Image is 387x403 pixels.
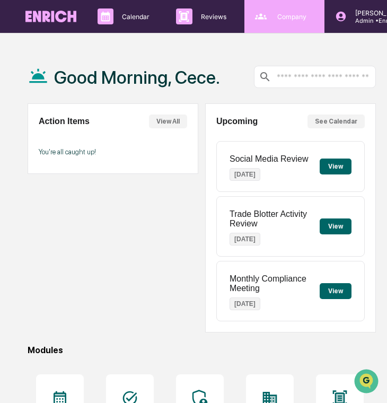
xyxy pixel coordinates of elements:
[48,81,174,92] div: Start new chat
[88,173,92,181] span: •
[87,217,131,227] span: Attestations
[113,13,155,21] p: Calendar
[230,297,260,310] p: [DATE]
[39,148,187,156] p: You're all caught up!
[320,218,351,234] button: View
[320,159,351,174] button: View
[94,173,116,181] span: [DATE]
[75,262,128,271] a: Powered byPylon
[11,81,30,100] img: 1746055101610-c473b297-6a78-478c-a979-82029cc54cd1
[77,218,85,226] div: 🗄️
[11,22,193,39] p: How can we help?
[11,134,28,151] img: Jack Rasmussen
[33,173,86,181] span: [PERSON_NAME]
[6,213,73,232] a: 🖐️Preclearance
[320,283,351,299] button: View
[230,168,260,181] p: [DATE]
[39,117,90,126] h2: Action Items
[25,11,76,22] img: logo
[180,84,193,97] button: Start new chat
[11,218,19,226] div: 🖐️
[22,81,41,100] img: 8933085812038_c878075ebb4cc5468115_72.jpg
[28,345,376,355] div: Modules
[192,13,232,21] p: Reviews
[230,209,320,229] p: Trade Blotter Activity Review
[216,117,258,126] h2: Upcoming
[11,118,71,126] div: Past conversations
[21,217,68,227] span: Preclearance
[33,144,86,153] span: [PERSON_NAME]
[88,144,92,153] span: •
[307,115,365,128] button: See Calendar
[230,233,260,246] p: [DATE]
[94,144,124,153] span: 10:57 AM
[21,145,30,153] img: 1746055101610-c473b297-6a78-478c-a979-82029cc54cd1
[11,238,19,247] div: 🔎
[11,163,28,180] img: Cece Ferraez
[48,92,146,100] div: We're available if you need us!
[149,115,187,128] button: View All
[230,154,309,164] p: Social Media Review
[230,274,320,293] p: Monthly Compliance Meeting
[6,233,71,252] a: 🔎Data Lookup
[54,67,220,88] h1: Good Morning, Cece.
[164,116,193,128] button: See all
[269,13,312,21] p: Company
[21,237,67,248] span: Data Lookup
[105,263,128,271] span: Pylon
[353,368,382,397] iframe: Open customer support
[73,213,136,232] a: 🗄️Attestations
